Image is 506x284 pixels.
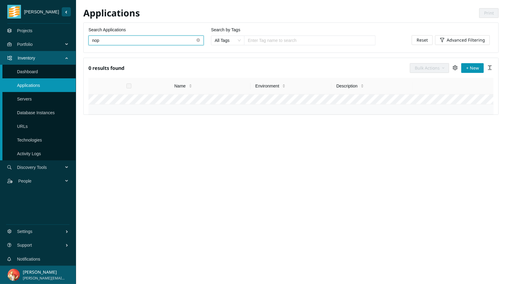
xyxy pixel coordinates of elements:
[215,36,241,45] span: All Tags
[174,83,185,89] span: Name
[447,37,485,43] span: Advanced Filtering
[453,65,458,70] span: setting
[17,28,33,33] a: Projects
[88,63,124,73] h5: 0 results found
[88,26,126,33] label: Search Applications
[331,78,412,94] th: Description
[196,38,200,42] span: close-circle
[17,97,32,101] a: Servers
[21,9,62,15] span: [PERSON_NAME]
[92,37,195,44] input: Search Applications
[17,138,42,142] a: Technologies
[9,5,20,19] img: tidal_logo.png
[17,222,65,241] span: Settings
[23,275,65,281] span: [PERSON_NAME][EMAIL_ADDRESS][DOMAIN_NAME]
[211,26,240,33] label: Search by Tags
[17,69,38,74] a: Dashboard
[251,78,331,94] th: Environment
[17,151,41,156] a: Activity Logs
[8,269,20,281] img: a6b5a314a0dd5097ef3448b4b2654462
[17,158,66,176] span: Discovery Tools
[83,7,291,19] h2: Applications
[17,110,55,115] a: Database Instances
[169,78,250,94] th: Name
[255,83,279,89] span: Environment
[466,65,479,71] span: + New
[18,172,66,190] span: People
[417,37,428,43] span: Reset
[17,35,66,53] span: Portfolio
[196,38,200,43] span: close-circle
[23,269,65,275] p: [PERSON_NAME]
[18,49,66,67] span: Inventory
[410,63,449,73] button: Bulk Actions
[17,257,40,262] a: Notifications
[487,65,492,70] span: column-height
[17,83,40,88] a: Applications
[336,83,358,89] span: Description
[435,35,490,45] button: Advanced Filtering
[17,236,65,254] span: Support
[479,8,499,18] button: Print
[412,35,433,45] button: Reset
[461,63,484,73] button: + New
[17,124,28,129] a: URLs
